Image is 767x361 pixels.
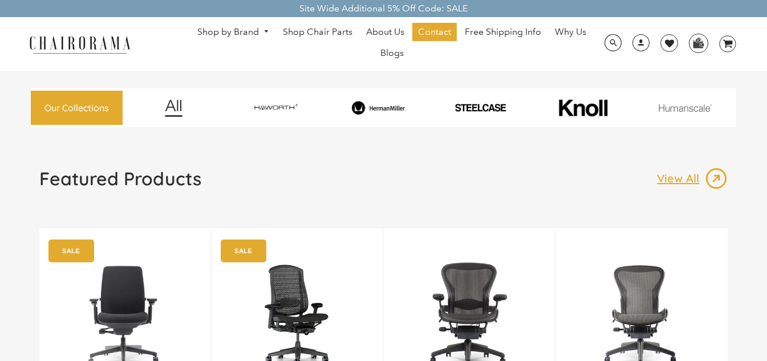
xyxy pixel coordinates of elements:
[636,104,734,112] img: image_11.png
[142,99,205,117] img: image_12.png
[62,247,80,254] text: SALE
[555,26,586,38] span: Why Us
[657,171,705,186] p: View All
[23,34,137,54] img: chairorama
[192,23,275,41] a: Shop by Brand
[39,167,201,199] a: Featured Products
[277,23,358,41] a: Shop Chair Parts
[283,26,352,38] span: Shop Chair Parts
[375,44,409,62] a: Blogs
[234,247,252,254] text: SALE
[418,26,451,38] span: Contact
[380,47,404,59] span: Blogs
[31,91,123,125] a: Our Collections
[329,101,428,115] img: image_8_173eb7e0-7579-41b4-bc8e-4ba0b8ba93e8.png
[657,167,728,190] a: View All
[705,167,728,190] img: image_13.png
[549,23,592,41] a: Why Us
[533,98,632,117] img: image_10_1.png
[465,26,541,38] span: Free Shipping Info
[689,34,707,51] img: WhatsApp_Image_2024-07-12_at_16.23.01.webp
[459,23,547,41] a: Free Shipping Info
[185,23,598,65] nav: DesktopNavigation
[366,26,404,38] span: About Us
[39,167,201,190] h1: Featured Products
[431,103,530,112] img: PHOTO-2024-07-09-00-53-10-removebg-preview.png
[226,99,325,117] img: image_7_14f0750b-d084-457f-979a-a1ab9f6582c4.png
[412,23,457,41] a: Contact
[360,23,410,41] a: About Us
